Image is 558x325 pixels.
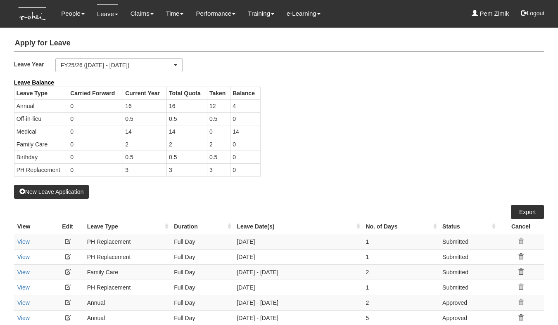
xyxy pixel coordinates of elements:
td: 0 [68,112,123,125]
a: Pem Zimik [472,4,509,23]
td: PH Replacement [84,280,171,295]
td: 0 [230,138,260,151]
td: 2 [167,138,207,151]
td: 0.5 [167,112,207,125]
td: 1 [362,249,439,264]
td: Approved [439,295,498,310]
td: 0 [68,151,123,163]
td: PH Replacement [14,163,68,176]
td: Family Care [84,264,171,280]
td: 0.5 [207,151,230,163]
a: Performance [196,4,235,23]
a: Time [166,4,184,23]
td: [DATE] - [DATE] [233,295,362,310]
td: Annual [14,99,68,112]
a: e-Learning [287,4,321,23]
td: Submitted [439,234,498,249]
td: 0 [207,125,230,138]
td: Family Care [14,138,68,151]
td: 0.5 [207,112,230,125]
td: 4 [230,99,260,112]
td: 14 [167,125,207,138]
td: Off-in-lieu [14,112,68,125]
a: View [17,238,30,245]
td: Medical [14,125,68,138]
td: 16 [123,99,167,112]
th: Taken [207,87,230,99]
td: 3 [123,163,167,176]
th: Carried Forward [68,87,123,99]
a: View [17,254,30,260]
td: 0 [68,163,123,176]
td: 2 [362,264,439,280]
a: Export [511,205,544,219]
td: 0 [230,112,260,125]
td: Annual [84,295,171,310]
td: 2 [123,138,167,151]
div: FY25/26 ([DATE] - [DATE]) [61,61,172,69]
td: [DATE] - [DATE] [233,264,362,280]
h4: Apply for Leave [14,35,544,52]
td: 0 [68,125,123,138]
a: Leave [97,4,118,24]
td: 0 [230,151,260,163]
iframe: chat widget [523,292,550,317]
td: [DATE] [233,234,362,249]
td: 0.5 [167,151,207,163]
td: [DATE] [233,249,362,264]
td: 14 [230,125,260,138]
td: Full Day [171,234,233,249]
td: 1 [362,234,439,249]
td: Submitted [439,249,498,264]
th: Leave Type [14,87,68,99]
th: Balance [230,87,260,99]
td: Submitted [439,264,498,280]
a: View [17,315,30,321]
td: PH Replacement [84,249,171,264]
a: People [61,4,85,23]
a: Training [248,4,274,23]
button: New Leave Application [14,185,89,199]
button: Logout [515,3,550,23]
td: 3 [207,163,230,176]
td: Birthday [14,151,68,163]
th: No. of Days : activate to sort column ascending [362,219,439,234]
th: Total Quota [167,87,207,99]
td: 3 [167,163,207,176]
td: Full Day [171,280,233,295]
td: 2 [207,138,230,151]
th: Status : activate to sort column ascending [439,219,498,234]
th: Duration : activate to sort column ascending [171,219,233,234]
a: View [17,284,30,291]
td: PH Replacement [84,234,171,249]
td: 0 [230,163,260,176]
button: FY25/26 ([DATE] - [DATE]) [55,58,183,72]
td: [DATE] [233,280,362,295]
td: Full Day [171,249,233,264]
td: 1 [362,280,439,295]
th: Current Year [123,87,167,99]
a: View [17,269,30,276]
td: 0 [68,99,123,112]
a: Claims [131,4,154,23]
th: Edit [51,219,83,234]
td: 14 [123,125,167,138]
td: 16 [167,99,207,112]
th: Leave Date(s) : activate to sort column ascending [233,219,362,234]
td: 0.5 [123,151,167,163]
td: Submitted [439,280,498,295]
td: Full Day [171,264,233,280]
th: View [14,219,52,234]
th: Leave Type : activate to sort column ascending [84,219,171,234]
td: 2 [362,295,439,310]
b: Leave Balance [14,79,54,86]
label: Leave Year [14,58,55,70]
a: View [17,299,30,306]
td: 12 [207,99,230,112]
td: 0 [68,138,123,151]
th: Cancel [498,219,544,234]
td: Full Day [171,295,233,310]
td: 0.5 [123,112,167,125]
